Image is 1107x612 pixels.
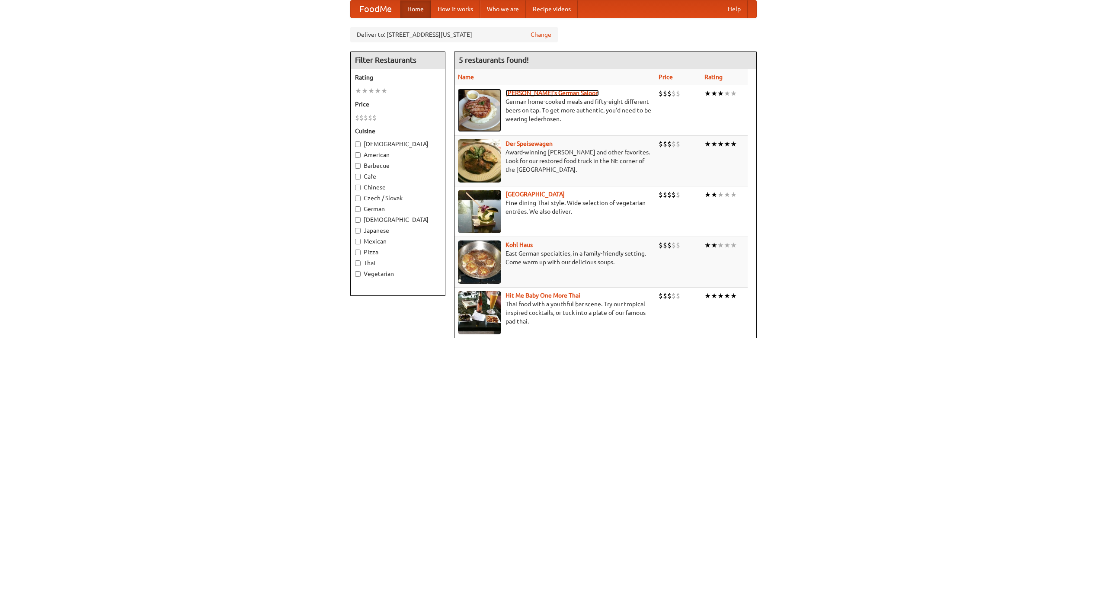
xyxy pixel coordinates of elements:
a: Change [531,30,551,39]
img: kohlhaus.jpg [458,240,501,284]
label: German [355,205,441,213]
li: $ [667,240,672,250]
a: Kohl Haus [506,241,533,248]
li: ★ [724,190,730,199]
input: Chinese [355,185,361,190]
li: ★ [711,89,717,98]
li: $ [364,113,368,122]
li: ★ [717,291,724,301]
a: Who we are [480,0,526,18]
li: $ [659,89,663,98]
li: $ [672,190,676,199]
input: Vegetarian [355,271,361,277]
img: speisewagen.jpg [458,139,501,183]
li: $ [672,291,676,301]
li: $ [359,113,364,122]
li: ★ [717,89,724,98]
p: Fine dining Thai-style. Wide selection of vegetarian entrées. We also deliver. [458,199,652,216]
label: [DEMOGRAPHIC_DATA] [355,215,441,224]
a: [PERSON_NAME]'s German Saloon [506,90,599,96]
p: Thai food with a youthful bar scene. Try our tropical inspired cocktails, or tuck into a plate of... [458,300,652,326]
p: East German specialties, in a family-friendly setting. Come warm up with our delicious soups. [458,249,652,266]
input: American [355,152,361,158]
a: Price [659,74,673,80]
li: $ [667,89,672,98]
li: ★ [730,291,737,301]
li: ★ [730,190,737,199]
li: $ [659,139,663,149]
li: $ [663,291,667,301]
label: [DEMOGRAPHIC_DATA] [355,140,441,148]
li: ★ [717,240,724,250]
li: ★ [724,139,730,149]
li: ★ [724,240,730,250]
ng-pluralize: 5 restaurants found! [459,56,529,64]
input: Czech / Slovak [355,195,361,201]
li: ★ [711,240,717,250]
input: Barbecue [355,163,361,169]
li: ★ [368,86,374,96]
label: Mexican [355,237,441,246]
a: How it works [431,0,480,18]
li: ★ [730,240,737,250]
li: ★ [704,240,711,250]
a: Rating [704,74,723,80]
label: American [355,151,441,159]
input: Pizza [355,250,361,255]
div: Deliver to: [STREET_ADDRESS][US_STATE] [350,27,558,42]
img: babythai.jpg [458,291,501,334]
label: Thai [355,259,441,267]
a: Recipe videos [526,0,578,18]
li: $ [672,240,676,250]
li: $ [676,139,680,149]
a: FoodMe [351,0,400,18]
a: Der Speisewagen [506,140,553,147]
li: $ [659,190,663,199]
p: Award-winning [PERSON_NAME] and other favorites. Look for our restored food truck in the NE corne... [458,148,652,174]
li: $ [676,240,680,250]
h5: Price [355,100,441,109]
li: ★ [381,86,387,96]
input: German [355,206,361,212]
img: esthers.jpg [458,89,501,132]
li: $ [672,139,676,149]
input: Cafe [355,174,361,179]
label: Barbecue [355,161,441,170]
li: ★ [711,291,717,301]
li: $ [663,139,667,149]
input: [DEMOGRAPHIC_DATA] [355,141,361,147]
label: Czech / Slovak [355,194,441,202]
a: Name [458,74,474,80]
label: Chinese [355,183,441,192]
input: Japanese [355,228,361,234]
input: [DEMOGRAPHIC_DATA] [355,217,361,223]
li: ★ [704,291,711,301]
li: ★ [704,190,711,199]
a: [GEOGRAPHIC_DATA] [506,191,565,198]
h5: Rating [355,73,441,82]
h4: Filter Restaurants [351,51,445,69]
label: Japanese [355,226,441,235]
li: $ [676,291,680,301]
li: $ [659,291,663,301]
li: ★ [717,190,724,199]
li: ★ [711,190,717,199]
li: ★ [704,139,711,149]
li: $ [372,113,377,122]
li: $ [663,89,667,98]
li: ★ [704,89,711,98]
li: $ [676,89,680,98]
li: $ [659,240,663,250]
a: Hit Me Baby One More Thai [506,292,580,299]
li: $ [667,139,672,149]
li: ★ [362,86,368,96]
img: satay.jpg [458,190,501,233]
li: ★ [724,291,730,301]
li: $ [667,291,672,301]
label: Vegetarian [355,269,441,278]
li: ★ [374,86,381,96]
li: $ [672,89,676,98]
